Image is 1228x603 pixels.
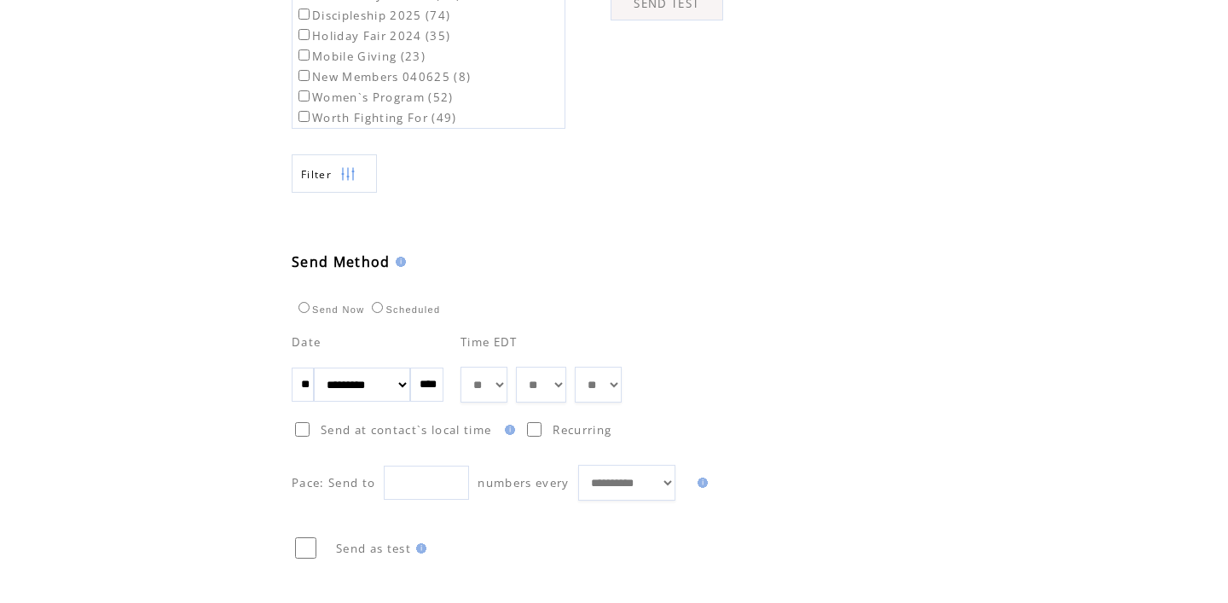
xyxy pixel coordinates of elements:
[295,69,471,84] label: New Members 040625 (8)
[295,28,450,43] label: Holiday Fair 2024 (35)
[478,475,569,490] span: numbers every
[298,49,310,61] input: Mobile Giving (23)
[411,543,426,554] img: help.gif
[368,304,440,315] label: Scheduled
[321,422,491,438] span: Send at contact`s local time
[500,425,515,435] img: help.gif
[295,8,450,23] label: Discipleship 2025 (74)
[298,29,310,40] input: Holiday Fair 2024 (35)
[298,90,310,101] input: Women`s Program (52)
[295,110,457,125] label: Worth Fighting For (49)
[298,111,310,122] input: Worth Fighting For (49)
[295,90,454,105] label: Women`s Program (52)
[692,478,708,488] img: help.gif
[294,304,364,315] label: Send Now
[295,49,426,64] label: Mobile Giving (23)
[301,167,332,182] span: Show filters
[298,70,310,81] input: New Members 040625 (8)
[292,334,321,350] span: Date
[460,334,518,350] span: Time EDT
[391,257,406,267] img: help.gif
[372,302,383,313] input: Scheduled
[340,155,356,194] img: filters.png
[298,9,310,20] input: Discipleship 2025 (74)
[298,302,310,313] input: Send Now
[292,475,375,490] span: Pace: Send to
[292,154,377,193] a: Filter
[336,541,411,556] span: Send as test
[553,422,611,438] span: Recurring
[292,252,391,271] span: Send Method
